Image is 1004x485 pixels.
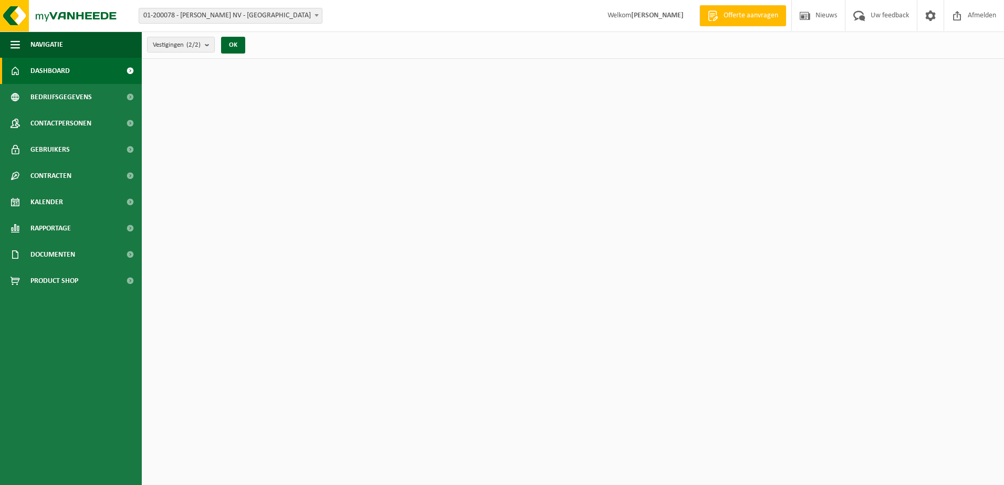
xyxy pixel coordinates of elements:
span: Vestigingen [153,37,201,53]
strong: [PERSON_NAME] [631,12,684,19]
span: Contactpersonen [30,110,91,136]
span: Kalender [30,189,63,215]
span: Navigatie [30,31,63,58]
count: (2/2) [186,41,201,48]
button: Vestigingen(2/2) [147,37,215,52]
span: Documenten [30,241,75,268]
span: Dashboard [30,58,70,84]
span: Rapportage [30,215,71,241]
span: 01-200078 - VANCRAEYNEST NV - MOORSELE [139,8,322,23]
button: OK [221,37,245,54]
span: Bedrijfsgegevens [30,84,92,110]
span: Gebruikers [30,136,70,163]
span: 01-200078 - VANCRAEYNEST NV - MOORSELE [139,8,322,24]
span: Product Shop [30,268,78,294]
span: Contracten [30,163,71,189]
span: Offerte aanvragen [721,10,781,21]
a: Offerte aanvragen [699,5,786,26]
